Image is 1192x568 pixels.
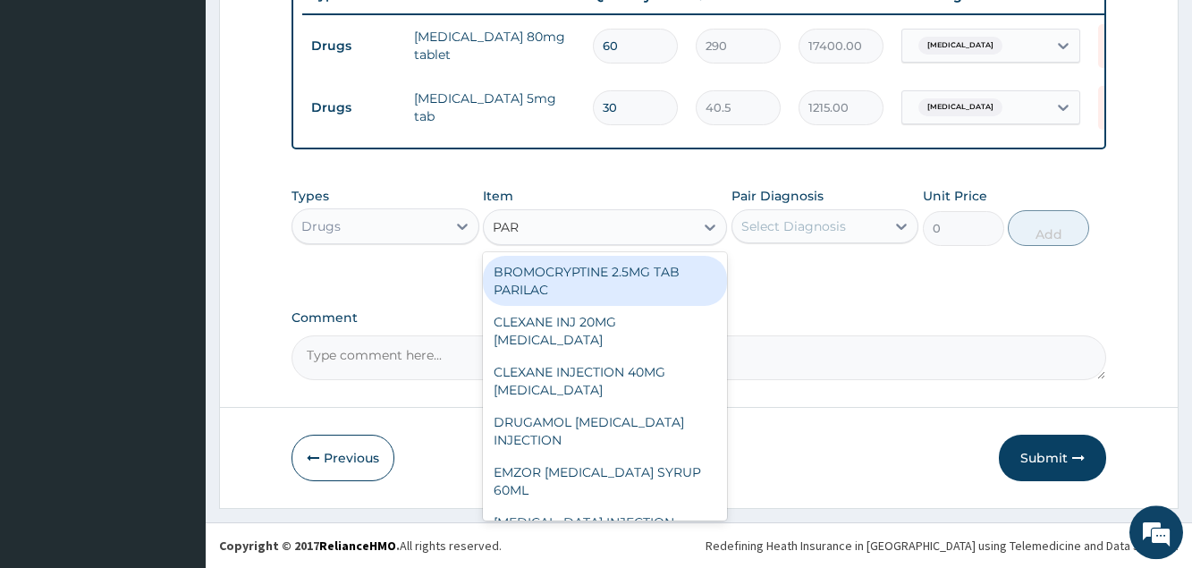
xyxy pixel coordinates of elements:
footer: All rights reserved. [206,522,1192,568]
a: RelianceHMO [319,538,396,554]
div: DRUGAMOL [MEDICAL_DATA] INJECTION [483,406,727,456]
div: Redefining Heath Insurance in [GEOGRAPHIC_DATA] using Telemedicine and Data Science! [706,537,1179,555]
div: CLEXANE INJ 20MG [MEDICAL_DATA] [483,306,727,356]
div: Minimize live chat window [293,9,336,52]
button: Add [1008,210,1089,246]
div: CLEXANE INJECTION 40MG [MEDICAL_DATA] [483,356,727,406]
span: We're online! [104,170,247,351]
label: Unit Price [923,187,987,205]
textarea: Type your message and hit 'Enter' [9,378,341,441]
div: Select Diagnosis [741,217,846,235]
td: Drugs [302,91,405,124]
div: EMZOR [MEDICAL_DATA] SYRUP 60ML [483,456,727,506]
label: Types [292,189,329,204]
button: Previous [292,435,394,481]
div: Chat with us now [93,100,300,123]
strong: Copyright © 2017 . [219,538,400,554]
div: Drugs [301,217,341,235]
td: [MEDICAL_DATA] 80mg tablet [405,19,584,72]
div: [MEDICAL_DATA] INJECTION [483,506,727,538]
td: Drugs [302,30,405,63]
label: Item [483,187,513,205]
button: Submit [999,435,1106,481]
label: Pair Diagnosis [731,187,824,205]
img: d_794563401_company_1708531726252_794563401 [33,89,72,134]
div: BROMOCRYPTINE 2.5MG TAB PARILAC [483,256,727,306]
label: Comment [292,310,1105,326]
span: [MEDICAL_DATA] [918,98,1002,116]
span: [MEDICAL_DATA] [918,37,1002,55]
td: [MEDICAL_DATA] 5mg tab [405,81,584,134]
